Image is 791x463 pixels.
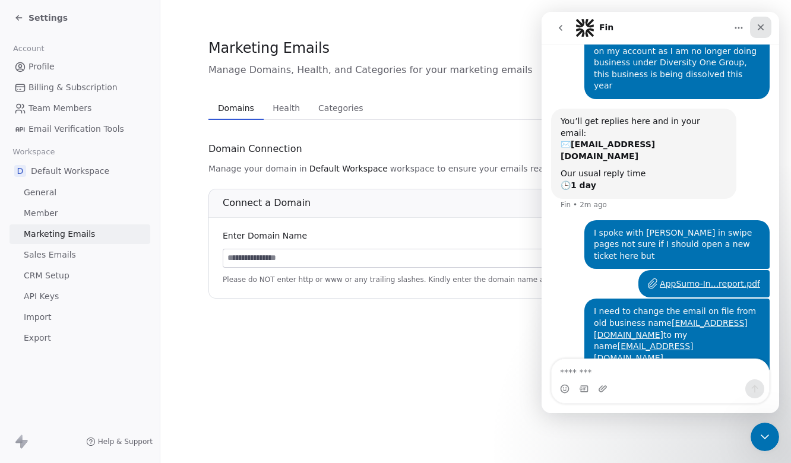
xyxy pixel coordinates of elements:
span: workspace to ensure your emails reach [390,163,554,175]
a: Settings [14,12,68,24]
span: Workspace [8,143,60,161]
span: Settings [29,12,68,24]
a: Email Verification Tools [10,119,150,139]
iframe: Intercom live chat [542,12,779,413]
a: Billing & Subscription [10,78,150,97]
span: CRM Setup [24,269,69,282]
span: Categories [314,100,368,116]
span: Export [24,332,51,344]
span: General [24,186,56,199]
span: Manage Domains, Health, and Categories for your marketing emails [208,63,743,77]
a: General [10,183,150,202]
span: Sales Emails [24,249,76,261]
span: Account [8,40,49,58]
iframe: Intercom live chat [751,423,779,451]
span: Marketing Emails [24,228,95,240]
span: Domains [213,100,259,116]
span: Please do NOT enter http or www or any trailing slashes. Kindly enter the domain name alone. [223,275,729,284]
span: Email Verification Tools [29,123,124,135]
span: Member [24,207,58,220]
span: Default Workspace [309,163,388,175]
a: CRM Setup [10,266,150,286]
span: Manage your domain in [208,163,307,175]
a: Help & Support [86,437,153,446]
a: Marketing Emails [10,224,150,244]
span: Profile [29,61,55,73]
div: Enter Domain Name [223,230,729,242]
span: Health [268,100,305,116]
span: Marketing Emails [208,39,330,57]
span: Help & Support [98,437,153,446]
span: Domain Connection [208,142,302,156]
span: API Keys [24,290,59,303]
a: Profile [10,57,150,77]
a: Member [10,204,150,223]
span: Default Workspace [31,165,109,177]
a: Sales Emails [10,245,150,265]
a: Export [10,328,150,348]
span: D [14,165,26,177]
span: Billing & Subscription [29,81,118,94]
a: Team Members [10,99,150,118]
span: Team Members [29,102,91,115]
span: Connect a Domain [223,197,311,208]
a: API Keys [10,287,150,306]
a: Import [10,307,150,327]
span: Import [24,311,51,324]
